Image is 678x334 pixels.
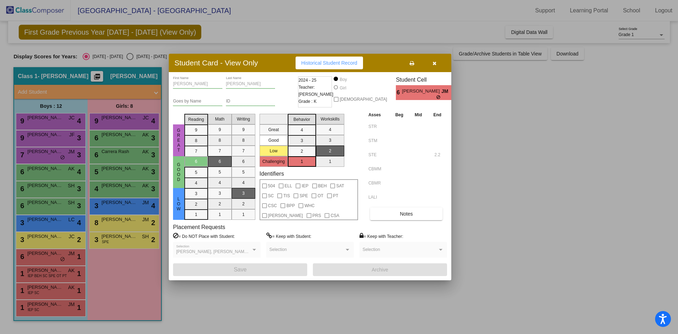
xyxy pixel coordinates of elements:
span: Archive [372,267,388,273]
input: assessment [368,150,388,160]
span: IEP [302,182,308,190]
input: assessment [368,178,388,188]
span: Low [176,197,182,211]
span: [DEMOGRAPHIC_DATA] [340,95,387,104]
h3: Student Cell [396,76,457,83]
button: Notes [370,207,442,220]
span: SC [268,192,274,200]
button: Historical Student Record [296,57,363,69]
span: Notes [400,211,413,217]
span: 2024 - 25 [298,77,316,84]
div: Boy [339,76,347,83]
span: ELL [285,182,292,190]
th: Beg [389,111,409,119]
span: SAT [336,182,344,190]
input: assessment [368,164,388,174]
span: WHC [304,201,315,210]
span: Historical Student Record [301,60,357,66]
th: Mid [409,111,428,119]
span: BPP [286,201,295,210]
button: Archive [313,263,447,276]
input: assessment [368,121,388,132]
label: = Do NOT Place with Student: [173,233,235,240]
label: = Keep with Teacher: [359,233,403,240]
span: TIS [283,192,290,200]
h3: Student Card - View Only [174,58,258,67]
input: goes by name [173,99,222,104]
span: Grade : K [298,98,316,105]
th: Asses [367,111,389,119]
input: assessment [368,192,388,203]
span: CSA [331,211,339,220]
span: OT [317,192,323,200]
button: Save [173,263,307,276]
span: SPE [299,192,308,200]
span: CSC [268,201,277,210]
label: Placement Requests [173,224,225,230]
span: 504 [268,182,275,190]
span: Good [176,162,182,182]
span: [PERSON_NAME] [402,88,441,95]
label: Identifiers [260,170,284,177]
span: 1 [451,88,457,97]
div: Girl [339,85,346,91]
span: BEH [318,182,327,190]
span: 6 [396,88,402,97]
th: End [428,111,447,119]
span: PRS [313,211,321,220]
span: Teacher: [PERSON_NAME] [298,84,333,98]
span: [PERSON_NAME], [PERSON_NAME][GEOGRAPHIC_DATA][PERSON_NAME] [176,249,327,254]
span: JM [441,88,451,95]
span: [PERSON_NAME] [268,211,303,220]
label: = Keep with Student: [266,233,311,240]
span: PT [333,192,338,200]
input: assessment [368,135,388,146]
span: Great [176,128,182,153]
span: Save [234,266,246,273]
